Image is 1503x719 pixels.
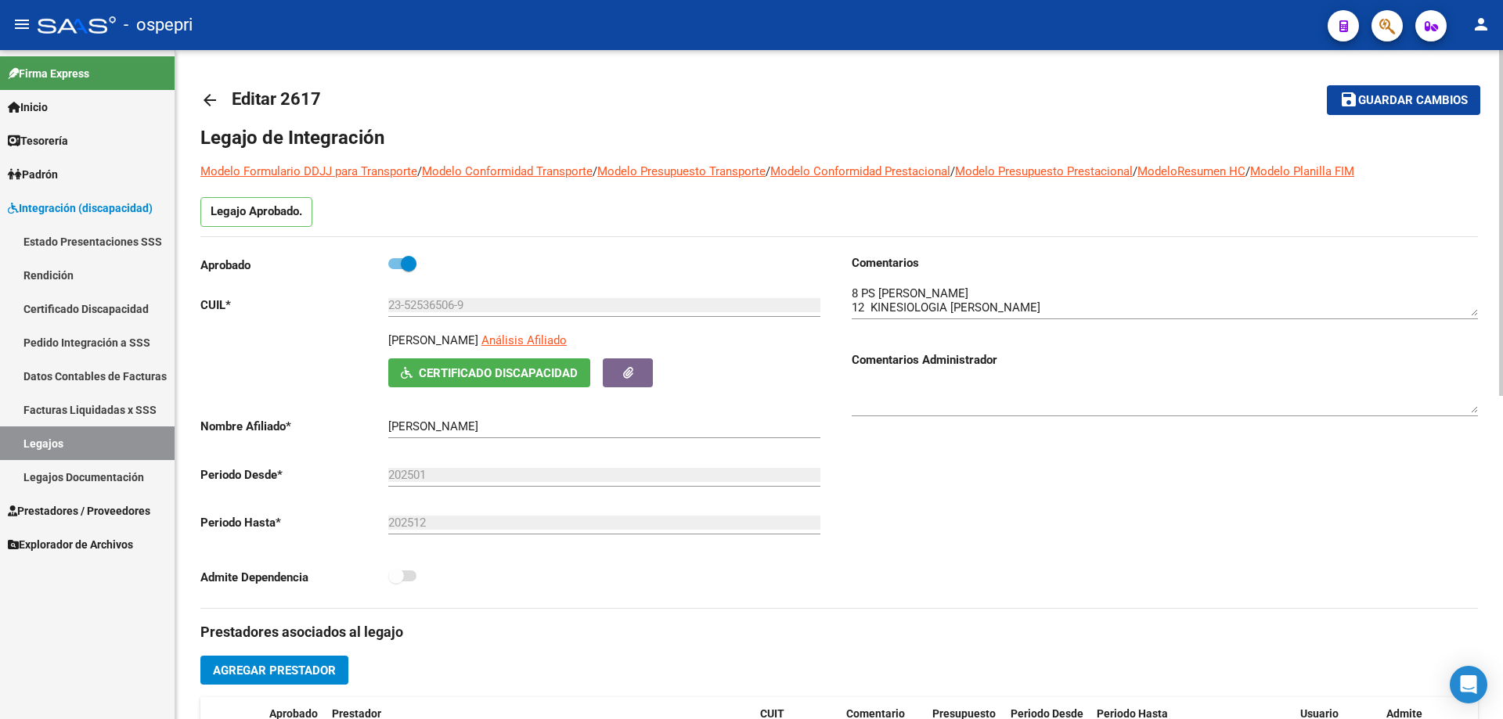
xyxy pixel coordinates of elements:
a: Modelo Presupuesto Transporte [597,164,766,178]
span: Certificado Discapacidad [419,366,578,380]
button: Certificado Discapacidad [388,358,590,387]
button: Guardar cambios [1327,85,1480,114]
p: CUIL [200,297,388,314]
a: Modelo Conformidad Transporte [422,164,593,178]
span: Inicio [8,99,48,116]
a: ModeloResumen HC [1137,164,1245,178]
a: Modelo Formulario DDJJ para Transporte [200,164,417,178]
span: Editar 2617 [232,89,321,109]
span: Prestadores / Proveedores [8,502,150,519]
mat-icon: person [1472,15,1490,34]
span: Tesorería [8,132,68,149]
span: Integración (discapacidad) [8,200,153,217]
p: Nombre Afiliado [200,418,388,435]
span: Firma Express [8,65,89,82]
div: Open Intercom Messenger [1450,666,1487,703]
span: Agregar Prestador [213,663,336,678]
a: Modelo Conformidad Prestacional [770,164,950,178]
p: Periodo Hasta [200,514,388,531]
button: Agregar Prestador [200,656,348,685]
h3: Comentarios Administrador [852,351,1478,368]
p: Legajo Aprobado. [200,197,312,227]
a: Modelo Presupuesto Prestacional [955,164,1133,178]
h3: Comentarios [852,254,1478,271]
p: Periodo Desde [200,466,388,484]
p: [PERSON_NAME] [388,332,478,349]
span: Explorador de Archivos [8,536,133,553]
p: Admite Dependencia [200,569,388,586]
span: Padrón [8,166,58,183]
p: Aprobado [200,257,388,274]
span: Análisis Afiliado [481,333,567,347]
span: - ospepri [124,8,193,42]
a: Modelo Planilla FIM [1250,164,1354,178]
h1: Legajo de Integración [200,125,1478,150]
mat-icon: arrow_back [200,91,219,110]
mat-icon: menu [13,15,31,34]
h3: Prestadores asociados al legajo [200,621,1478,643]
mat-icon: save [1339,90,1358,109]
span: Guardar cambios [1358,94,1468,108]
